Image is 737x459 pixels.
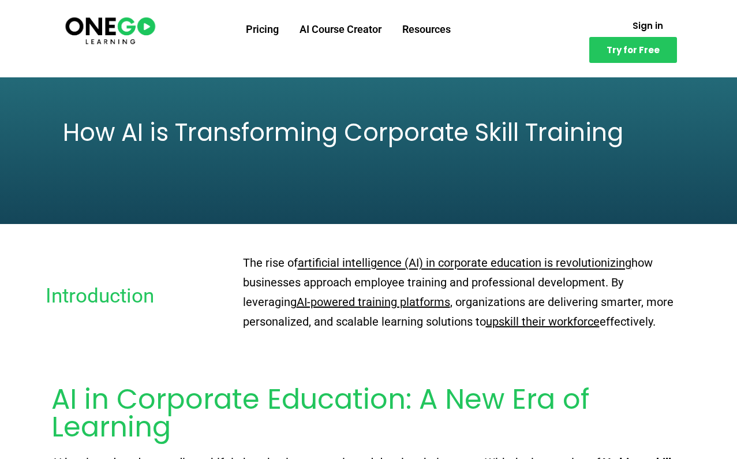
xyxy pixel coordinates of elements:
[486,315,600,329] a: upskill their workforce
[289,14,392,44] a: AI Course Creator
[51,386,686,441] h2: AI in Corporate Education: A New Era of Learning
[589,37,677,63] a: Try for Free
[46,286,231,306] h2: Introduction
[298,256,631,270] a: artificial intelligence (AI) in corporate education is revolutionizing
[235,14,289,44] a: Pricing
[619,14,677,37] a: Sign in
[297,295,450,309] a: AI-powered training platforms
[63,121,675,145] h1: How AI is Transforming Corporate Skill Training
[607,46,660,54] span: Try for Free
[243,256,674,329] span: The rise of how businesses approach employee training and professional development. By leveraging...
[392,14,461,44] a: Resources
[633,21,663,30] span: Sign in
